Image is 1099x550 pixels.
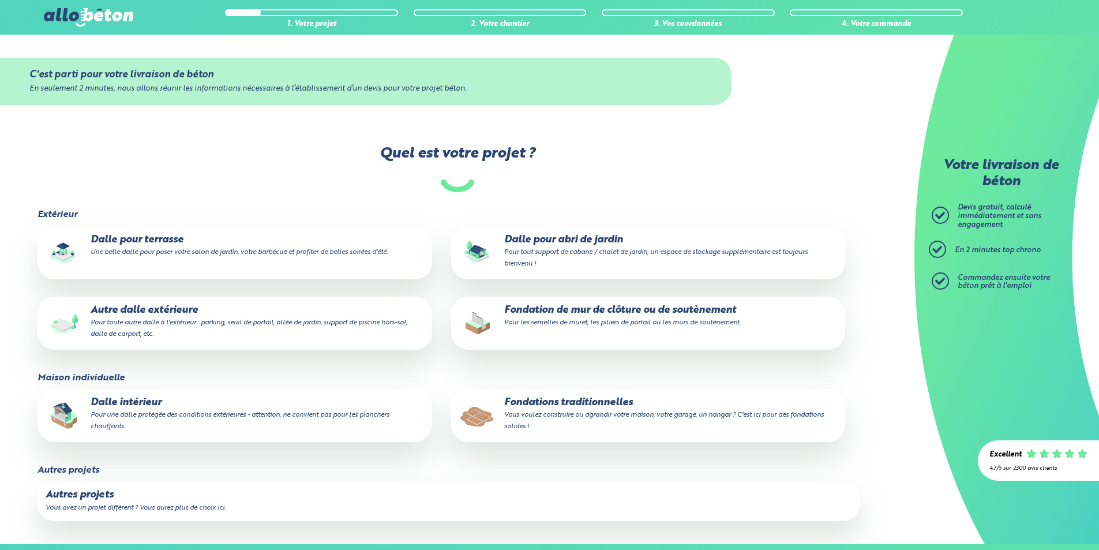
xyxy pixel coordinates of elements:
[459,397,837,432] p: Fondations traditionnelles
[459,234,837,270] p: Dalle pour abri de jardin
[459,397,496,434] img: final_use.values.traditional_fundations
[37,209,77,220] legend: Extérieur
[46,305,423,340] p: Autre dalle extérieure
[504,319,741,326] small: Pour les semelles de muret, les piliers de portail ou les murs de soutènement.
[44,8,133,27] img: allobéton
[602,20,775,29] div: 3. Vos coordonnées
[46,489,852,501] p: Autres projets
[46,234,423,257] p: Dalle pour terrasse
[935,158,1067,190] p: Votre livraison de béton
[46,305,82,342] img: final_use.values.outside_slab
[37,465,99,476] legend: Autres projets
[955,246,1041,254] span: En 2 minutes top chrono
[29,69,703,80] div: C'est parti pour votre livraison de béton
[29,85,703,93] div: En seulement 2 minutes, nous allons réunir les informations nécessaires à l’établissement d’un de...
[91,319,407,338] small: Pour toute autre dalle à l'extérieur : parking, seuil de portail, allée de jardin, support de pis...
[225,20,398,29] div: 1. Votre projet
[91,411,389,430] small: Pour une dalle protégée des conditions extérieures - attention, ne convient pas pour les plancher...
[504,411,824,430] small: Vous voulez construire ou agrandir votre maison, votre garage, un hangar ? C'est ici pour des fon...
[414,20,587,29] div: 2. Votre chantier
[46,504,226,511] small: Vous avez un projet différent ? Vous aurez plus de choix ici.
[996,505,1086,537] iframe: Help widget launcher
[459,305,837,328] p: Fondation de mur de clôture ou de soutènement
[459,234,496,271] img: final_use.values.garden_shed
[958,204,1041,228] span: Devis gratuit, calculé immédiatement et sans engagement
[790,20,963,29] div: 4. Votre commande
[46,397,82,434] img: final_use.values.inside_slab
[504,249,808,267] small: Pour tout support de cabane / chalet de jardin, un espace de stockage supplémentaire est toujours...
[46,234,82,271] img: final_use.values.terrace
[989,465,1087,472] div: 4.7/5 sur 2300 avis clients
[459,305,496,342] img: final_use.values.closing_wall_fundation
[989,451,1022,459] div: Excellent
[91,249,388,256] small: Une belle dalle pour poser votre salon de jardin, votre barbecue et profiter de belles soirées d'...
[36,145,877,192] label: Quel est votre projet ?
[958,274,1050,290] span: Commandez ensuite votre béton prêt à l'emploi
[46,397,423,432] p: Dalle intérieur
[37,373,125,383] legend: Maison individuelle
